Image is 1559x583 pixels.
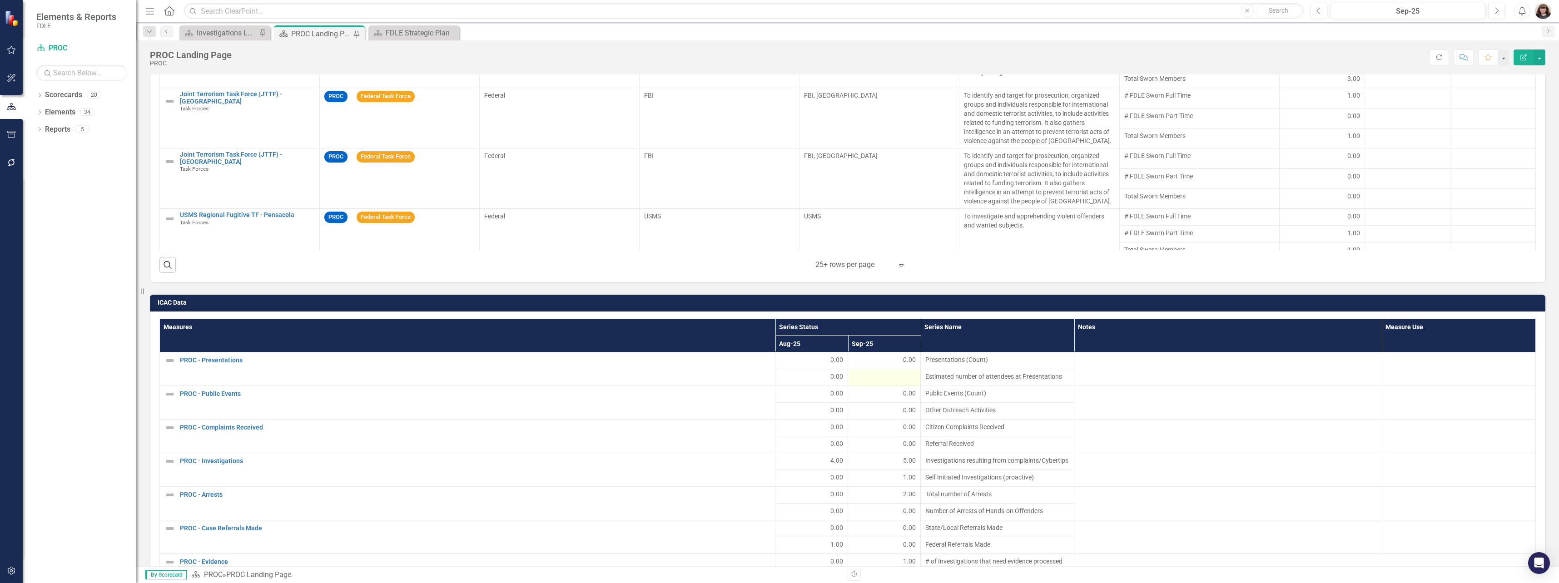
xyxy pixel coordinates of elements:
td: Double-Click to Edit [921,453,1074,470]
a: Investigations Landing Page [182,27,257,39]
span: FBI [644,92,654,99]
td: Double-Click to Edit Right Click for Context Menu [160,209,320,259]
span: PROC [324,91,348,102]
img: Not Defined [164,489,175,500]
span: 1.00 [1347,131,1360,140]
span: 0.00 [830,439,843,448]
td: Double-Click to Edit [1450,148,1535,168]
span: Federal Task Force [357,212,415,223]
span: 0.00 [830,422,843,431]
td: Double-Click to Edit [1382,420,1535,453]
span: Elements & Reports [36,11,116,22]
a: PROC - Complaints Received [180,424,770,431]
img: ClearPoint Strategy [5,10,20,26]
td: Double-Click to Edit [848,520,921,537]
a: USMS Regional Fugitive TF - Pensacola [180,212,315,218]
td: Double-Click to Edit [848,554,921,571]
span: 0.00 [830,557,843,566]
img: Not Defined [164,213,175,224]
span: Number of Arrests of Hands-on Offenders [925,506,1069,515]
a: PROC - Public Events [180,390,770,397]
span: USMS [644,212,661,220]
span: 0.00 [830,355,843,364]
div: PROC Landing Page [226,570,291,579]
span: 0.00 [903,523,916,532]
img: Not Defined [164,96,175,107]
td: Double-Click to Edit [1279,148,1365,168]
td: Double-Click to Edit [775,352,848,369]
span: By Scorecard [145,570,187,579]
span: 0.00 [903,355,916,364]
span: 0.00 [830,372,843,381]
td: Double-Click to Edit [1074,386,1382,420]
span: 0.00 [1347,192,1360,201]
td: Double-Click to Edit [848,470,921,487]
span: 0.00 [903,389,916,398]
div: FDLE Strategic Plan [386,27,457,39]
td: Double-Click to Edit [1365,209,1450,226]
a: Reports [45,124,70,135]
td: Double-Click to Edit [1074,487,1382,520]
td: Double-Click to Edit [775,470,848,487]
a: PROC - Arrests [180,491,770,498]
td: Double-Click to Edit [848,537,921,554]
span: Total Sworn Members [1124,131,1275,140]
span: Presentations (Count) [925,355,1069,364]
td: Double-Click to Edit [1279,168,1365,188]
div: Open Intercom Messenger [1528,552,1550,574]
span: FBI, [GEOGRAPHIC_DATA] [804,92,878,99]
div: Investigations Landing Page [197,27,257,39]
span: 5.00 [903,456,916,465]
td: Double-Click to Edit [1450,88,1535,108]
td: Double-Click to Edit [1074,453,1382,487]
td: Double-Click to Edit [1450,226,1535,242]
td: Double-Click to Edit [775,403,848,420]
span: State/Local Referrals Made [925,523,1069,532]
a: PROC [204,570,223,579]
td: Double-Click to Edit [921,504,1074,520]
span: 0.00 [903,506,916,515]
td: Double-Click to Edit [848,352,921,369]
span: 1.00 [1347,228,1360,237]
span: Other Outreach Activities [925,405,1069,415]
img: Not Defined [164,523,175,534]
span: # FDLE Sworn Part Time [1124,228,1275,237]
span: Self Initiated Investigations (proactive) [925,473,1069,482]
td: Double-Click to Edit [775,504,848,520]
td: Double-Click to Edit [1279,209,1365,226]
span: Task Forces [180,166,209,172]
div: Sep-25 [1333,6,1483,17]
td: Double-Click to Edit [921,470,1074,487]
img: Not Defined [164,156,175,167]
td: Double-Click to Edit [775,453,848,470]
a: PROC - Case Referrals Made [180,525,770,532]
button: Sep-25 [1330,3,1486,19]
span: 0.00 [830,489,843,499]
h3: ICAC Data [158,299,1541,306]
td: Double-Click to Edit [775,537,848,554]
td: Double-Click to Edit [775,369,848,386]
td: Double-Click to Edit [1450,209,1535,226]
span: Public Events (Count) [925,389,1069,398]
td: Double-Click to Edit [775,420,848,436]
span: Total Sworn Members [1124,245,1275,254]
td: Double-Click to Edit [848,369,921,386]
td: Double-Click to Edit [1279,108,1365,128]
span: Federal Task Force [357,151,415,163]
td: Double-Click to Edit [921,554,1074,571]
img: Lola Brannen [1535,3,1551,19]
td: Double-Click to Edit [1365,168,1450,188]
span: 3.00 [1347,74,1360,83]
td: Double-Click to Edit [1074,520,1382,554]
td: Double-Click to Edit [848,403,921,420]
a: PROC [36,43,127,54]
span: Referral Received [925,439,1069,448]
td: Double-Click to Edit [921,369,1074,386]
span: To identify and target for prosecution, organized groups and individuals responsible for internat... [964,92,1112,144]
td: Double-Click to Edit Right Click for Context Menu [160,148,320,209]
td: Double-Click to Edit Right Click for Context Menu [160,420,775,453]
span: 0.00 [1347,212,1360,221]
a: Joint Terrorism Task Force (JTTF) - [GEOGRAPHIC_DATA] [180,151,315,165]
span: Search [1269,7,1288,14]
